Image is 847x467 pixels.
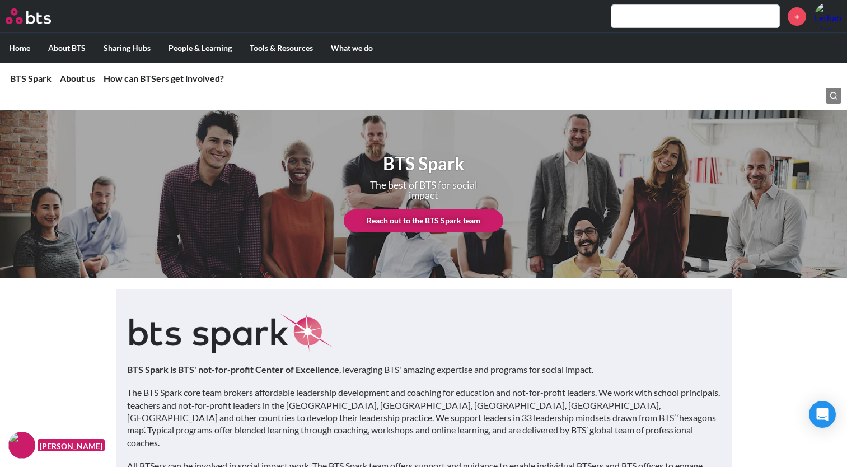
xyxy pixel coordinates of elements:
label: Tools & Resources [241,34,322,63]
h1: BTS Spark [344,151,503,176]
label: People & Learning [160,34,241,63]
a: Go home [6,8,72,24]
a: BTS Spark [10,73,52,83]
strong: BTS Spark is BTS' not-for-profit Center of Excellence [127,364,339,375]
p: The BTS Spark core team brokers affordable leadership development and coaching for education and ... [127,386,720,449]
figcaption: [PERSON_NAME] [38,439,105,452]
label: Sharing Hubs [95,34,160,63]
img: F [8,432,35,459]
a: About us [60,73,95,83]
a: Reach out to the BTS Spark team [344,209,503,232]
label: What we do [322,34,382,63]
p: , leveraging BTS' amazing expertise and programs for social impact. [127,363,720,376]
img: Lethabo Mamabolo [815,3,841,30]
div: Open Intercom Messenger [809,401,836,428]
label: About BTS [39,34,95,63]
a: + [788,7,806,26]
p: The best of BTS for social impact [360,180,488,200]
img: BTS Logo [6,8,51,24]
a: Profile [815,3,841,30]
a: How can BTSers get involved? [104,73,224,83]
